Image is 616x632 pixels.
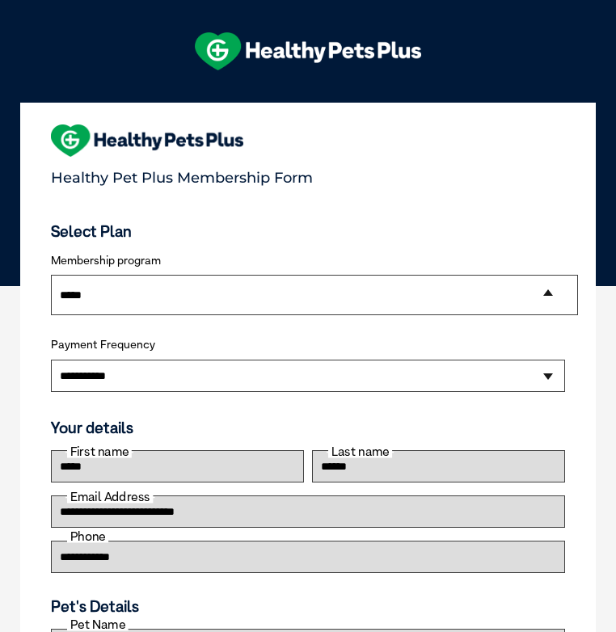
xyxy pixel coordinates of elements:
h3: Pet's Details [44,597,572,616]
h3: Select Plan [51,222,565,241]
label: Email Address [67,491,153,503]
h3: Your details [51,419,565,437]
img: heart-shape-hpp-logo-large.png [51,124,243,157]
p: Healthy Pet Plus Membership Form [51,162,565,187]
label: Last name [328,445,392,457]
img: hpp-logo-landscape-green-white.png [195,32,421,70]
label: Payment Frequency [51,338,155,352]
label: First name [67,445,132,457]
label: Phone [67,530,108,542]
label: Membership program [51,254,565,268]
